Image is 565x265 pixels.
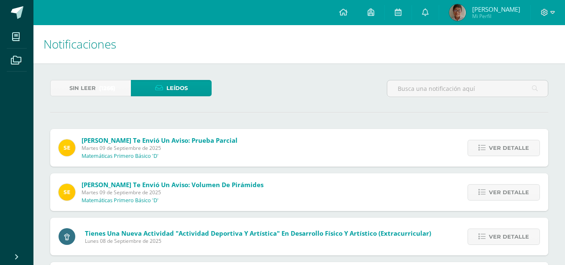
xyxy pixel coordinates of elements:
a: Sin leer(1266) [50,80,131,96]
img: 64dcc7b25693806399db2fba3b98ee94.png [449,4,466,21]
span: Martes 09 de Septiembre de 2025 [82,189,263,196]
span: Martes 09 de Septiembre de 2025 [82,144,238,152]
p: Matemáticas Primero Básico 'D' [82,153,159,160]
span: Notificaciones [43,36,116,52]
span: Ver detalle [489,229,529,244]
span: Sin leer [69,80,96,96]
span: Leídos [166,80,188,96]
span: Lunes 08 de Septiembre de 2025 [85,237,431,244]
span: [PERSON_NAME] [472,5,520,13]
span: Tienes una nueva actividad "Actividad Deportiva y Artística" En Desarrollo Físico y Artístico (Ex... [85,229,431,237]
span: [PERSON_NAME] te envió un aviso: Volumen de Pirámides [82,180,263,189]
p: Matemáticas Primero Básico 'D' [82,197,159,204]
img: 03c2987289e60ca238394da5f82a525a.png [59,139,75,156]
span: Ver detalle [489,140,529,156]
input: Busca una notificación aquí [387,80,548,97]
span: [PERSON_NAME] te envió un aviso: Prueba Parcial [82,136,238,144]
span: Ver detalle [489,185,529,200]
img: 03c2987289e60ca238394da5f82a525a.png [59,184,75,201]
a: Leídos [131,80,212,96]
span: Mi Perfil [472,13,520,20]
span: (1266) [99,80,115,96]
